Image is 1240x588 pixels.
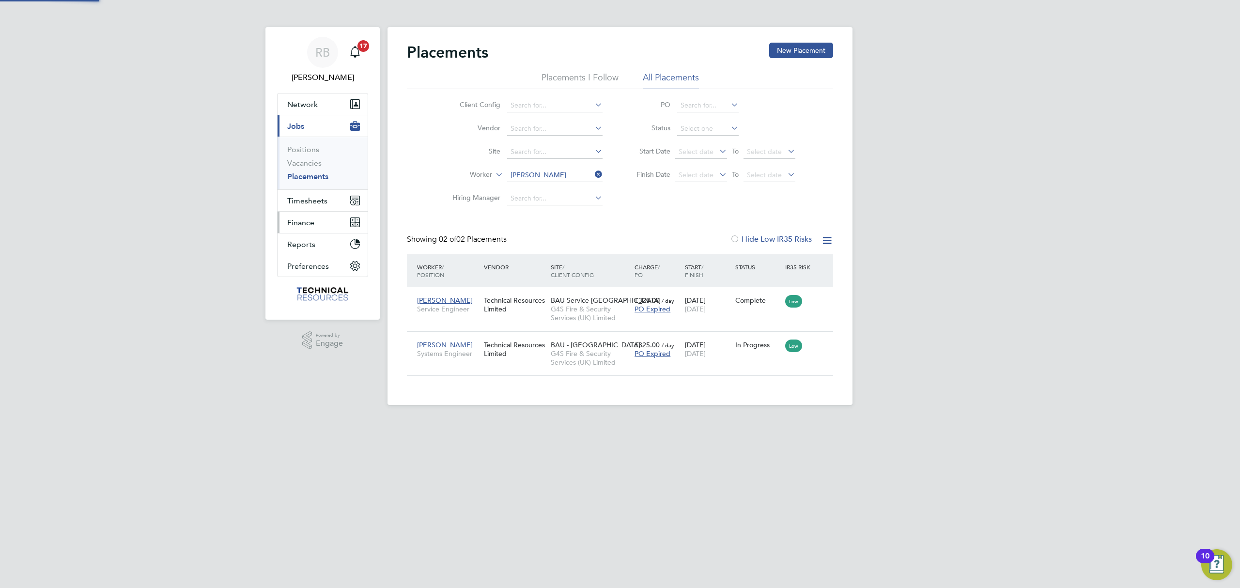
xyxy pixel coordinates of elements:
[357,40,369,52] span: 17
[677,122,739,136] input: Select one
[635,305,670,313] span: PO Expired
[507,169,603,182] input: Search for...
[345,37,365,68] a: 17
[662,297,674,304] span: / day
[682,336,733,363] div: [DATE]
[287,240,315,249] span: Reports
[783,258,816,276] div: IR35 Risk
[481,336,548,363] div: Technical Resources Limited
[278,233,368,255] button: Reports
[627,147,670,155] label: Start Date
[551,296,661,305] span: BAU Service [GEOGRAPHIC_DATA]
[417,263,444,279] span: / Position
[548,258,632,283] div: Site
[551,305,630,322] span: G4S Fire & Security Services (UK) Limited
[417,296,473,305] span: [PERSON_NAME]
[436,170,492,180] label: Worker
[682,258,733,283] div: Start
[507,99,603,112] input: Search for...
[635,340,660,349] span: £325.00
[278,137,368,189] div: Jobs
[445,100,500,109] label: Client Config
[278,212,368,233] button: Finance
[287,262,329,271] span: Preferences
[415,258,481,283] div: Worker
[733,258,783,276] div: Status
[635,349,670,358] span: PO Expired
[627,100,670,109] label: PO
[439,234,456,244] span: 02 of
[632,258,682,283] div: Charge
[287,100,318,109] span: Network
[635,263,660,279] span: / PO
[643,72,699,89] li: All Placements
[295,287,350,302] img: technicalresources-logo-retina.png
[685,263,703,279] span: / Finish
[287,122,304,131] span: Jobs
[316,331,343,340] span: Powered by
[278,255,368,277] button: Preferences
[507,122,603,136] input: Search for...
[551,263,594,279] span: / Client Config
[415,335,833,343] a: [PERSON_NAME]Systems EngineerTechnical Resources LimitedBAU - [GEOGRAPHIC_DATA]G4S Fire & Securit...
[679,147,713,156] span: Select date
[265,27,380,320] nav: Main navigation
[735,340,781,349] div: In Progress
[747,147,782,156] span: Select date
[316,340,343,348] span: Engage
[277,37,368,83] a: RB[PERSON_NAME]
[481,291,548,318] div: Technical Resources Limited
[551,340,640,349] span: BAU - [GEOGRAPHIC_DATA]
[677,99,739,112] input: Search for...
[417,305,479,313] span: Service Engineer
[1201,549,1232,580] button: Open Resource Center, 10 new notifications
[735,296,781,305] div: Complete
[729,168,742,181] span: To
[785,295,802,308] span: Low
[1201,556,1209,569] div: 10
[278,115,368,137] button: Jobs
[747,170,782,179] span: Select date
[729,145,742,157] span: To
[542,72,619,89] li: Placements I Follow
[445,124,500,132] label: Vendor
[287,145,319,154] a: Positions
[445,193,500,202] label: Hiring Manager
[682,291,733,318] div: [DATE]
[635,296,660,305] span: £325.00
[769,43,833,58] button: New Placement
[407,234,509,245] div: Showing
[277,287,368,302] a: Go to home page
[730,234,812,244] label: Hide Low IR35 Risks
[278,93,368,115] button: Network
[507,145,603,159] input: Search for...
[627,124,670,132] label: Status
[287,196,327,205] span: Timesheets
[315,46,330,59] span: RB
[287,172,328,181] a: Placements
[679,170,713,179] span: Select date
[481,258,548,276] div: Vendor
[287,158,322,168] a: Vacancies
[627,170,670,179] label: Finish Date
[685,305,706,313] span: [DATE]
[417,349,479,358] span: Systems Engineer
[445,147,500,155] label: Site
[785,340,802,352] span: Low
[417,340,473,349] span: [PERSON_NAME]
[278,190,368,211] button: Timesheets
[662,341,674,349] span: / day
[287,218,314,227] span: Finance
[685,349,706,358] span: [DATE]
[302,331,343,350] a: Powered byEngage
[277,72,368,83] span: Rianna Bowles
[551,349,630,367] span: G4S Fire & Security Services (UK) Limited
[439,234,507,244] span: 02 Placements
[415,291,833,299] a: [PERSON_NAME]Service EngineerTechnical Resources LimitedBAU Service [GEOGRAPHIC_DATA]G4S Fire & S...
[407,43,488,62] h2: Placements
